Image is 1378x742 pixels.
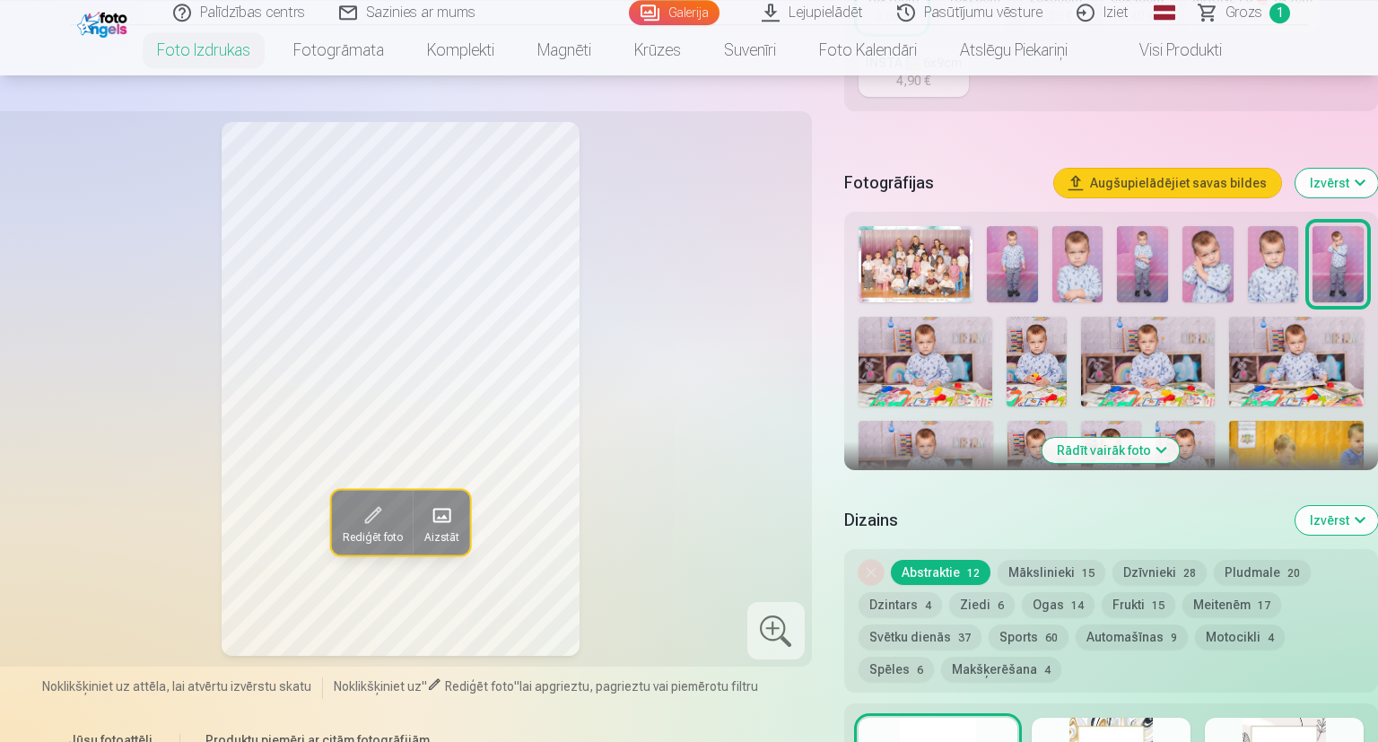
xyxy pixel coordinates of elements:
button: Spēles6 [859,657,934,682]
span: 4 [1044,664,1051,677]
button: Izvērst [1295,169,1378,197]
span: 15 [1152,599,1164,612]
button: Abstraktie12 [891,560,990,585]
button: Svētku dienās37 [859,624,981,650]
button: Izvērst [1295,506,1378,535]
button: Sports60 [989,624,1068,650]
a: Suvenīri [702,25,798,75]
span: 6 [998,599,1004,612]
button: Pludmale20 [1214,560,1311,585]
button: Ziedi6 [949,592,1015,617]
button: Dzintars4 [859,592,942,617]
span: Rediģēt foto [342,529,402,544]
span: " [422,679,427,694]
span: Aizstāt [423,529,458,544]
span: Noklikšķiniet uz attēla, lai atvērtu izvērstu skatu [42,677,311,695]
span: 4 [925,599,931,612]
a: Komplekti [406,25,516,75]
a: Krūzes [613,25,702,75]
span: 14 [1071,599,1084,612]
span: 60 [1045,632,1058,644]
a: Foto izdrukas [135,25,272,75]
button: Rādīt vairāk foto [1042,438,1180,463]
button: Meitenēm17 [1182,592,1281,617]
span: 1 [1269,3,1290,23]
span: 37 [958,632,971,644]
h5: Dizains [844,508,1281,533]
span: 28 [1183,567,1196,580]
a: Visi produkti [1089,25,1243,75]
button: Mākslinieki15 [998,560,1105,585]
span: 4 [1268,632,1274,644]
span: Grozs [1225,2,1262,23]
button: Dzīvnieki28 [1112,560,1207,585]
a: Atslēgu piekariņi [938,25,1089,75]
a: Foto kalendāri [798,25,938,75]
span: 6 [917,664,923,677]
span: 12 [967,567,980,580]
button: Augšupielādējiet savas bildes [1054,169,1281,197]
span: 15 [1082,567,1095,580]
span: 17 [1258,599,1270,612]
img: /fa1 [77,7,132,38]
div: 4,90 € [896,72,930,90]
h5: Fotogrāfijas [844,170,1040,196]
span: 20 [1287,567,1300,580]
button: Ogas14 [1022,592,1095,617]
button: Rediģēt foto [331,490,413,554]
a: Fotogrāmata [272,25,406,75]
button: Aizstāt [413,490,469,554]
button: Makšķerēšana4 [941,657,1061,682]
span: lai apgrieztu, pagrieztu vai piemērotu filtru [519,679,758,694]
button: Frukti15 [1102,592,1175,617]
span: Noklikšķiniet uz [334,679,422,694]
button: Automašīnas9 [1076,624,1188,650]
span: " [514,679,519,694]
button: Motocikli4 [1195,624,1285,650]
span: Rediģēt foto [445,679,514,694]
a: Magnēti [516,25,613,75]
span: 9 [1171,632,1177,644]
